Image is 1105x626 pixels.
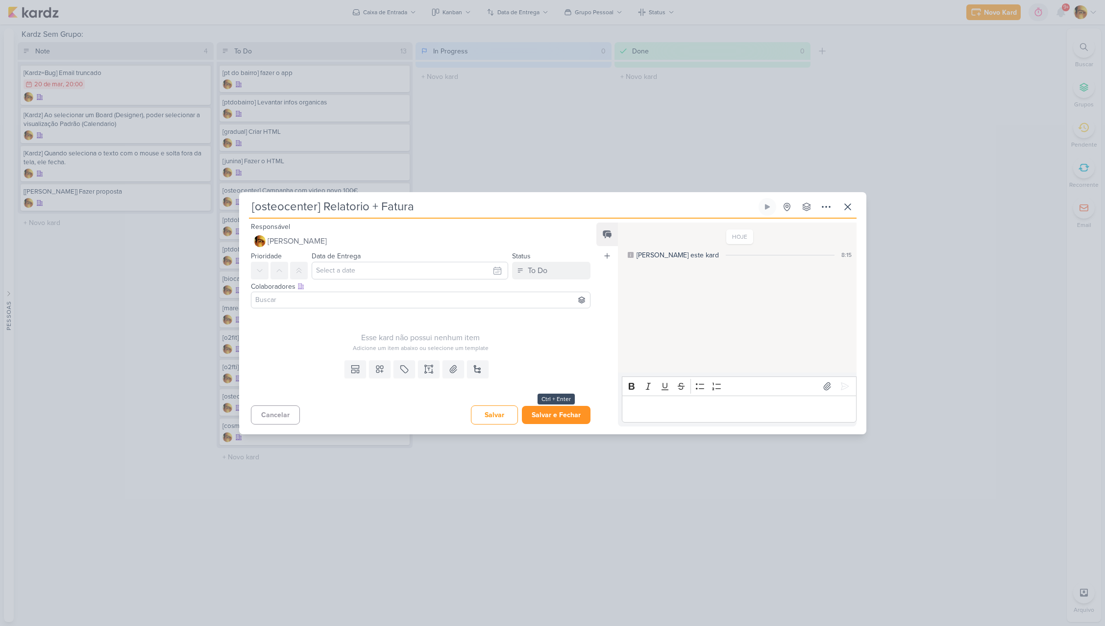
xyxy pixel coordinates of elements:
div: To Do [528,265,547,276]
span: [PERSON_NAME] [268,235,327,247]
input: Kard Sem Título [249,198,757,216]
button: Cancelar [251,405,300,425]
div: 8:15 [841,250,852,259]
button: [PERSON_NAME] [251,232,591,250]
input: Buscar [253,294,589,306]
div: [PERSON_NAME] este kard [637,250,719,260]
label: Status [512,252,531,260]
img: Leandro Guedes [254,235,266,247]
div: Colaboradores [251,281,591,292]
label: Responsável [251,223,290,231]
div: Esse kard não possui nenhum item [251,332,591,344]
button: Salvar e Fechar [522,406,590,424]
div: Ligar relógio [763,203,771,211]
button: Salvar [471,405,518,425]
div: Editor editing area: main [622,396,856,423]
div: Editor toolbar [622,376,856,396]
label: Data de Entrega [312,252,361,260]
input: Select a date [312,262,509,279]
button: To Do [512,262,590,279]
div: Ctrl + Enter [538,394,575,404]
div: Adicione um item abaixo ou selecione um template [251,344,591,352]
label: Prioridade [251,252,282,260]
